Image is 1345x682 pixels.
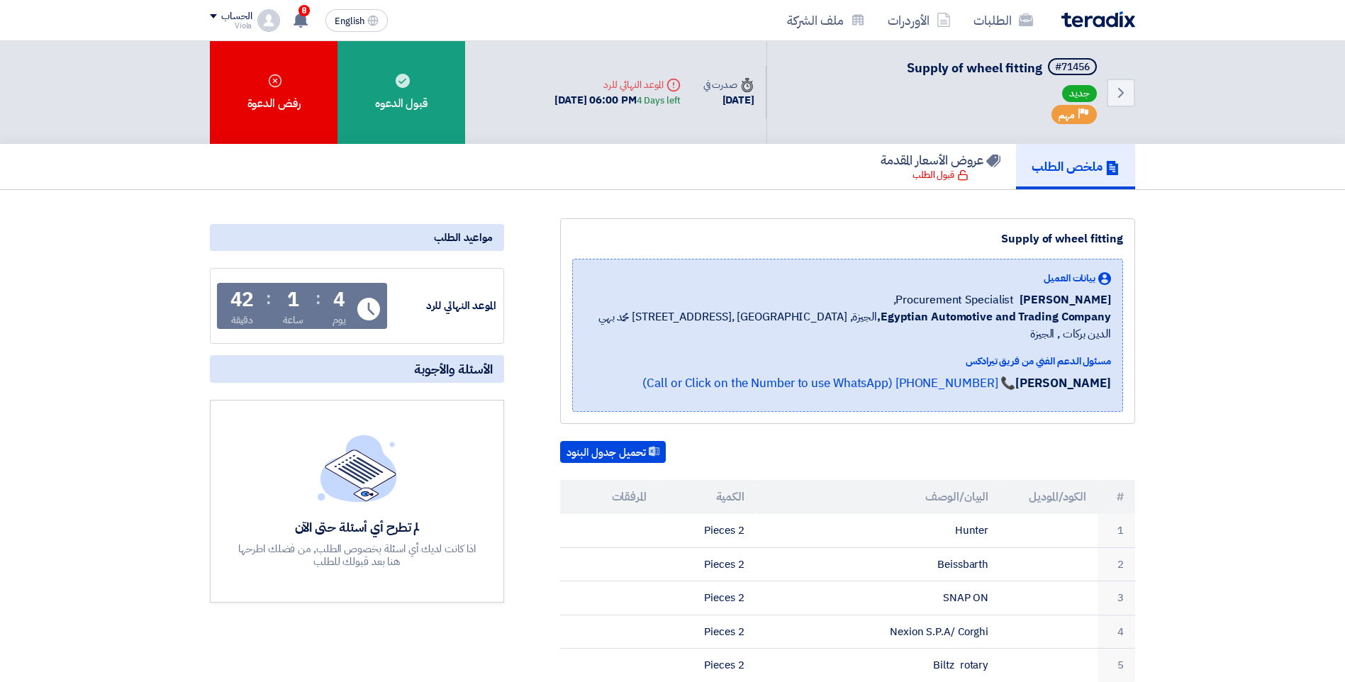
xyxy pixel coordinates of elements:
td: 2 Pieces [658,581,756,615]
div: قبول الدعوه [337,41,465,144]
div: 42 [230,290,255,310]
td: 4 [1098,615,1135,649]
img: empty_state_list.svg [318,435,397,501]
a: ملخص الطلب [1016,144,1135,189]
span: مهم [1059,108,1075,122]
td: 5 [1098,649,1135,682]
div: قبول الطلب [913,168,969,182]
span: بيانات العميل [1044,271,1095,286]
td: 2 Pieces [658,514,756,547]
td: Hunter [756,514,1000,547]
div: Supply of wheel fitting [572,230,1123,247]
th: # [1098,480,1135,514]
span: [PERSON_NAME] [1020,291,1111,308]
div: اذا كانت لديك أي اسئلة بخصوص الطلب, من فضلك اطرحها هنا بعد قبولك للطلب [237,542,478,568]
a: ملف الشركة [776,4,876,37]
img: profile_test.png [257,9,280,32]
th: الكود/الموديل [1000,480,1098,514]
td: 2 [1098,547,1135,581]
div: الموعد النهائي للرد [554,77,680,92]
h5: عروض الأسعار المقدمة [881,152,1000,168]
td: SNAP ON [756,581,1000,615]
th: الكمية [658,480,756,514]
div: 4 Days left [637,94,681,108]
span: الأسئلة والأجوبة [414,361,493,377]
div: : [316,286,320,311]
div: [DATE] [703,92,754,108]
b: Egyptian Automotive and Trading Company, [877,308,1111,325]
th: البيان/الوصف [756,480,1000,514]
div: الحساب [221,11,252,23]
span: الجيزة, [GEOGRAPHIC_DATA] ,[STREET_ADDRESS] محمد بهي الدين بركات , الجيزة [584,308,1111,342]
td: 1 [1098,514,1135,547]
div: مواعيد الطلب [210,224,504,251]
button: تحميل جدول البنود [560,441,666,464]
td: 3 [1098,581,1135,615]
div: : [266,286,271,311]
div: صدرت في [703,77,754,92]
h5: Supply of wheel fitting [907,58,1100,78]
span: Procurement Specialist, [893,291,1015,308]
strong: [PERSON_NAME] [1015,374,1111,392]
span: 8 [298,5,310,16]
a: الأوردرات [876,4,962,37]
span: English [335,16,364,26]
th: المرفقات [560,480,658,514]
a: 📞 [PHONE_NUMBER] (Call or Click on the Number to use WhatsApp) [642,374,1015,392]
td: 2 Pieces [658,547,756,581]
td: Nexion S.P.A/ Corghi [756,615,1000,649]
div: مسئول الدعم الفني من فريق تيرادكس [584,354,1111,369]
div: الموعد النهائي للرد [390,298,496,314]
td: 2 Pieces [658,649,756,682]
a: الطلبات [962,4,1044,37]
div: رفض الدعوة [210,41,337,144]
h5: ملخص الطلب [1032,158,1120,174]
div: دقيقة [231,313,253,328]
div: يوم [333,313,346,328]
div: ساعة [283,313,303,328]
div: Viola [210,22,252,30]
td: 2 Pieces [658,615,756,649]
div: 4 [333,290,345,310]
span: جديد [1062,85,1097,102]
div: [DATE] 06:00 PM [554,92,680,108]
a: عروض الأسعار المقدمة قبول الطلب [865,144,1016,189]
td: Biltz rotary [756,649,1000,682]
div: 1 [287,290,299,310]
span: Supply of wheel fitting [907,58,1042,77]
img: Teradix logo [1061,11,1135,28]
button: English [325,9,388,32]
td: Beissbarth [756,547,1000,581]
div: لم تطرح أي أسئلة حتى الآن [237,519,478,535]
div: #71456 [1055,62,1090,72]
